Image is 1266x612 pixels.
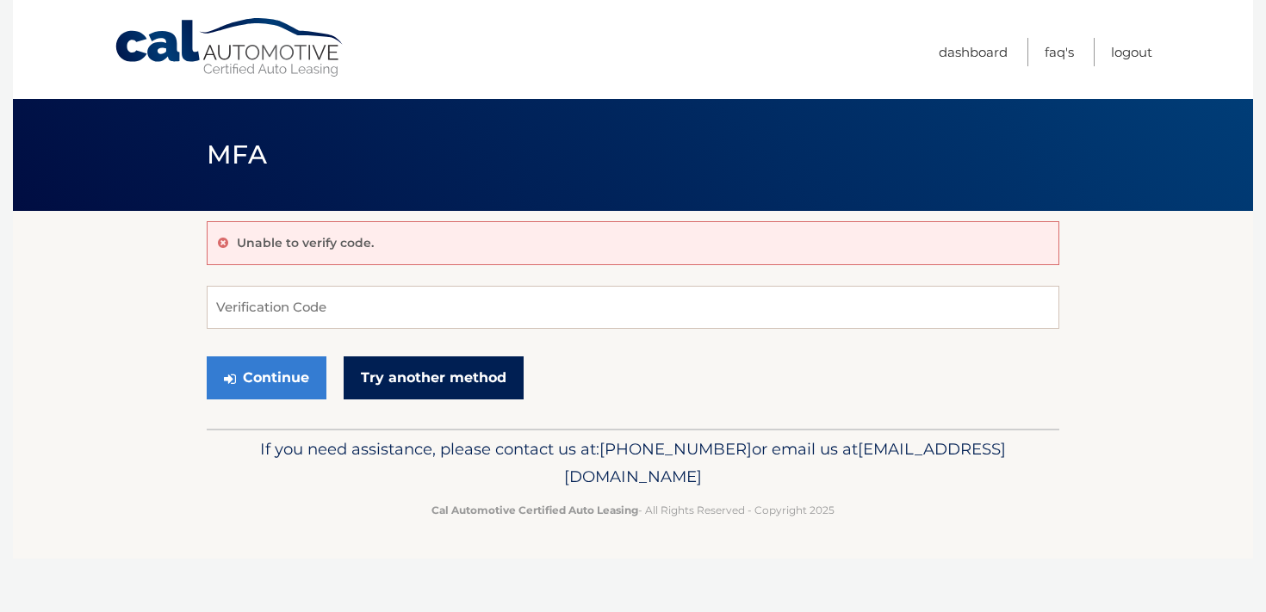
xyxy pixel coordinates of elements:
input: Verification Code [207,286,1059,329]
button: Continue [207,356,326,399]
p: If you need assistance, please contact us at: or email us at [218,436,1048,491]
a: Dashboard [939,38,1008,66]
a: Try another method [344,356,524,399]
p: Unable to verify code. [237,235,374,250]
strong: Cal Automotive Certified Auto Leasing [431,504,638,516]
p: - All Rights Reserved - Copyright 2025 [218,501,1048,519]
span: MFA [207,139,267,170]
a: FAQ's [1045,38,1074,66]
a: Cal Automotive [114,17,346,78]
a: Logout [1111,38,1152,66]
span: [EMAIL_ADDRESS][DOMAIN_NAME] [564,439,1006,486]
span: [PHONE_NUMBER] [599,439,752,459]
